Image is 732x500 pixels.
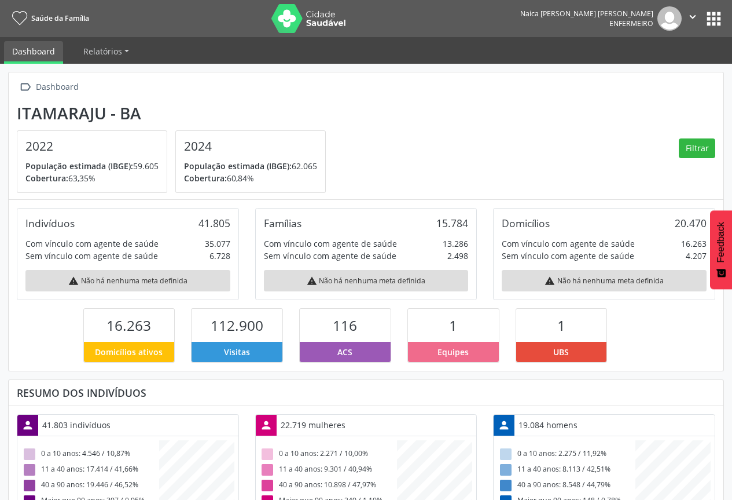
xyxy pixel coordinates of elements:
[545,276,555,286] i: warning
[264,238,397,250] div: Com vínculo com agente de saúde
[184,160,317,172] p: 62.065
[502,250,634,262] div: Sem vínculo com agente de saúde
[8,9,89,28] a: Saúde da Família
[25,250,158,262] div: Sem vínculo com agente de saúde
[260,462,398,478] div: 11 a 40 anos: 9.301 / 40,94%
[679,138,715,158] button: Filtrar
[106,316,151,335] span: 16.263
[184,172,317,184] p: 60,84%
[17,104,334,123] div: Itamaraju - BA
[17,386,715,399] div: Resumo dos indivíduos
[502,217,550,229] div: Domicílios
[307,276,317,286] i: warning
[75,41,137,61] a: Relatórios
[337,346,352,358] span: ACS
[498,462,635,478] div: 11 a 40 anos: 8.113 / 42,51%
[277,415,350,435] div: 22.719 mulheres
[4,41,63,64] a: Dashboard
[205,238,230,250] div: 35.077
[437,346,469,358] span: Equipes
[704,9,724,29] button: apps
[436,217,468,229] div: 15.784
[184,160,292,171] span: População estimada (IBGE):
[657,6,682,31] img: img
[224,346,250,358] span: Visitas
[95,346,163,358] span: Domicílios ativos
[34,79,80,96] div: Dashboard
[264,217,301,229] div: Famílias
[17,79,34,96] i: 
[21,419,34,432] i: person
[553,346,569,358] span: UBS
[502,238,635,250] div: Com vínculo com agente de saúde
[68,276,79,286] i: warning
[514,415,582,435] div: 19.084 homens
[557,316,565,335] span: 1
[31,13,89,23] span: Saúde da Família
[686,250,707,262] div: 4.207
[264,270,469,291] div: Não há nenhuma meta definida
[675,217,707,229] div: 20.470
[25,238,159,250] div: Com vínculo com agente de saúde
[260,419,273,432] i: person
[211,316,263,335] span: 112.900
[260,447,398,462] div: 0 a 10 anos: 2.271 / 10,00%
[498,478,635,494] div: 40 a 90 anos: 8.548 / 44,79%
[17,79,80,96] a:  Dashboard
[498,447,635,462] div: 0 a 10 anos: 2.275 / 11,92%
[38,415,115,435] div: 41.803 indivíduos
[21,447,159,462] div: 0 a 10 anos: 4.546 / 10,87%
[333,316,357,335] span: 116
[184,139,317,154] h4: 2024
[21,478,159,494] div: 40 a 90 anos: 19.446 / 46,52%
[447,250,468,262] div: 2.498
[682,6,704,31] button: 
[520,9,653,19] div: Naica [PERSON_NAME] [PERSON_NAME]
[83,46,122,57] span: Relatórios
[21,462,159,478] div: 11 a 40 anos: 17.414 / 41,66%
[25,270,230,291] div: Não há nenhuma meta definida
[609,19,653,28] span: Enfermeiro
[25,160,159,172] p: 59.605
[710,210,732,289] button: Feedback - Mostrar pesquisa
[449,316,457,335] span: 1
[502,270,707,291] div: Não há nenhuma meta definida
[498,419,510,432] i: person
[209,250,230,262] div: 6.728
[25,139,159,154] h4: 2022
[716,222,726,262] span: Feedback
[25,172,159,184] p: 63,35%
[25,160,133,171] span: População estimada (IBGE):
[25,173,68,184] span: Cobertura:
[25,217,75,229] div: Indivíduos
[198,217,230,229] div: 41.805
[260,478,398,494] div: 40 a 90 anos: 10.898 / 47,97%
[681,238,707,250] div: 16.263
[686,10,699,23] i: 
[264,250,396,262] div: Sem vínculo com agente de saúde
[443,238,468,250] div: 13.286
[184,173,227,184] span: Cobertura:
